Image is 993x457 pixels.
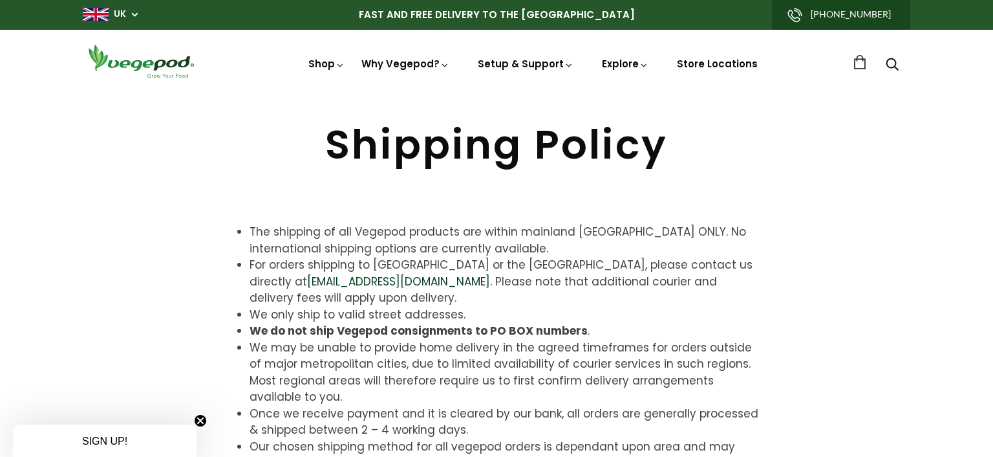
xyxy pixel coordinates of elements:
[82,436,127,447] span: SIGN UP!
[83,125,910,165] h1: Shipping Policy
[83,8,109,21] img: gb_large.png
[307,274,490,289] a: [EMAIL_ADDRESS][DOMAIN_NAME]
[13,425,197,457] div: SIGN UP!Close teaser
[677,57,758,71] a: Store Locations
[250,257,758,307] li: For orders shipping to [GEOGRAPHIC_DATA] or the [GEOGRAPHIC_DATA], please contact us directly at ...
[602,57,648,71] a: Explore
[308,57,345,71] a: Shop
[250,224,758,257] li: The shipping of all Vegepod products are within mainland [GEOGRAPHIC_DATA] ONLY. No international...
[250,340,758,406] li: We may be unable to provide home delivery in the agreed timeframes for orders outside of major me...
[250,307,758,324] li: We only ship to valid street addresses.
[83,43,199,80] img: Vegepod
[250,323,758,340] li: .
[114,8,126,21] a: UK
[250,323,588,339] strong: We do not ship Vegepod consignments to PO BOX numbers
[478,57,573,71] a: Setup & Support
[250,406,758,439] li: Once we receive payment and it is cleared by our bank, all orders are generally processed & shipp...
[194,414,207,427] button: Close teaser
[361,57,449,71] a: Why Vegepod?
[886,59,899,72] a: Search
